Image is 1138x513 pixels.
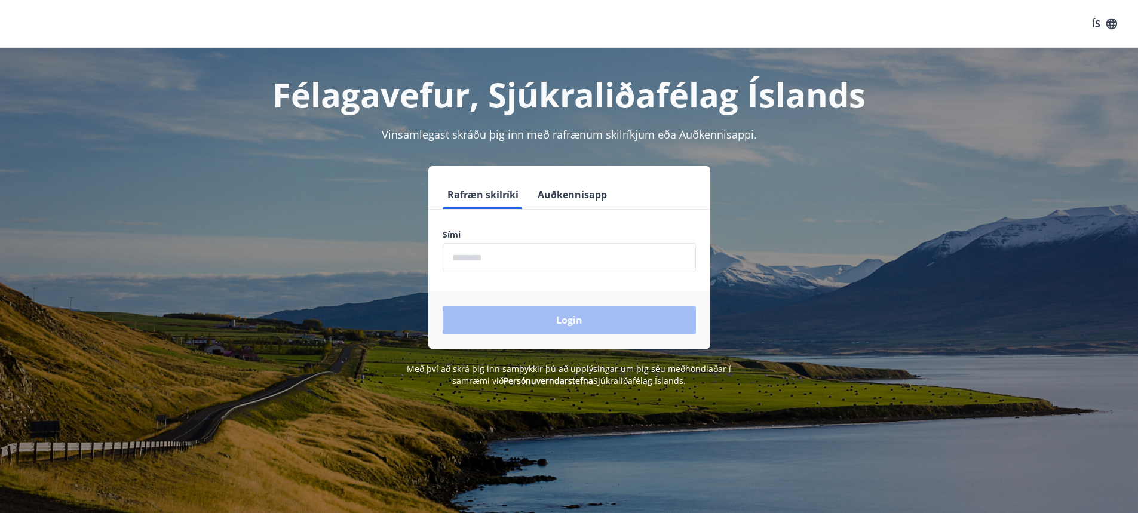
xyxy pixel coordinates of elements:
button: Rafræn skilríki [443,180,523,209]
button: ÍS [1085,13,1124,35]
span: Vinsamlegast skráðu þig inn með rafrænum skilríkjum eða Auðkennisappi. [382,127,757,142]
label: Sími [443,229,696,241]
button: Auðkennisapp [533,180,612,209]
span: Með því að skrá þig inn samþykkir þú að upplýsingar um þig séu meðhöndlaðar í samræmi við Sjúkral... [407,363,731,386]
h1: Félagavefur, Sjúkraliðafélag Íslands [154,72,985,117]
a: Persónuverndarstefna [504,375,593,386]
